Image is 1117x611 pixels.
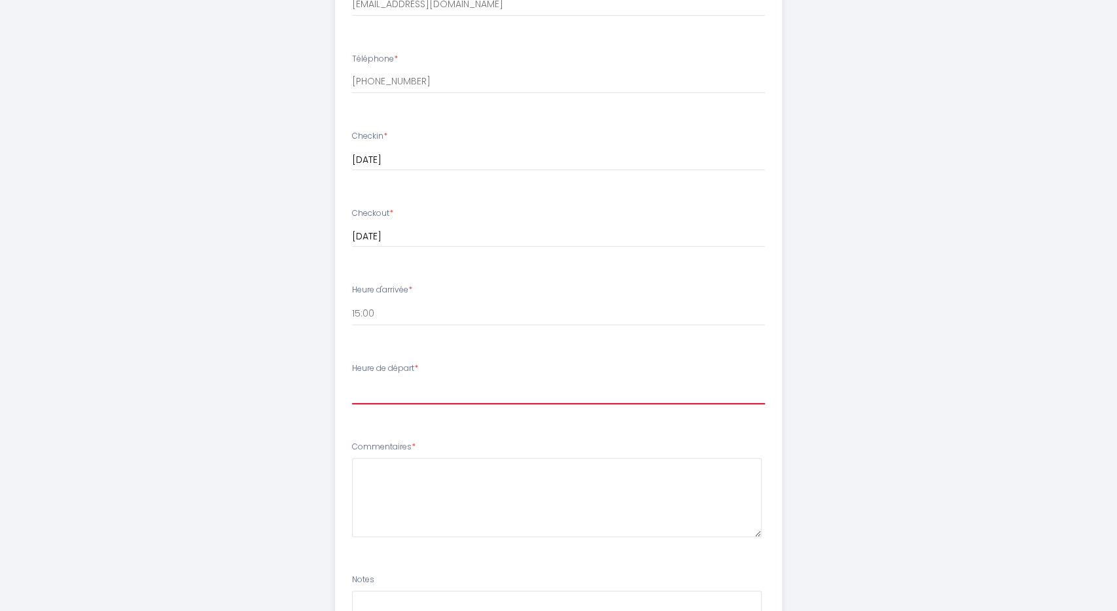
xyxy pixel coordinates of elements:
label: Heure d'arrivée [352,284,412,296]
label: Téléphone [352,53,398,65]
label: Checkout [352,207,393,220]
label: Checkin [352,130,387,143]
label: Heure de départ [352,362,418,375]
label: Commentaires [352,441,416,453]
label: Notes [352,574,374,586]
